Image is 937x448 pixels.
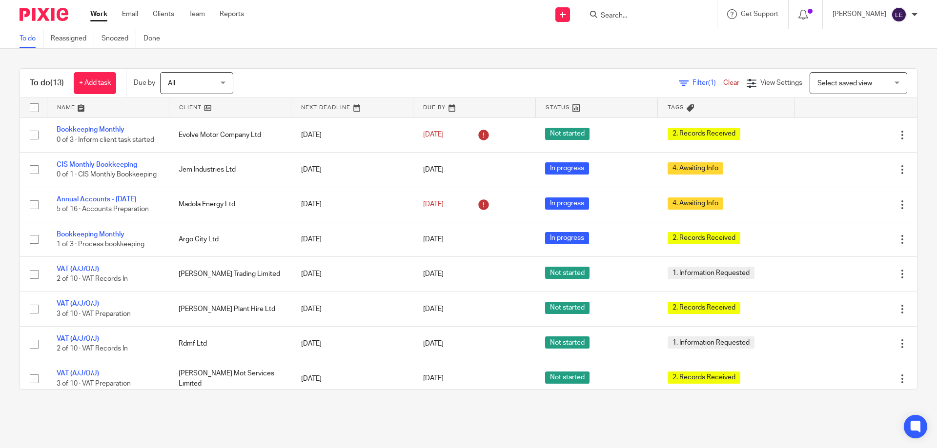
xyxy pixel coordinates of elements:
[545,162,589,175] span: In progress
[51,29,94,48] a: Reassigned
[20,29,43,48] a: To do
[423,201,444,208] span: [DATE]
[291,257,413,292] td: [DATE]
[169,117,291,152] td: Evolve Motor Company Ltd
[189,9,205,19] a: Team
[57,266,99,273] a: VAT (A/J/O/J)
[57,276,128,283] span: 2 of 10 · VAT Records In
[90,9,107,19] a: Work
[291,117,413,152] td: [DATE]
[122,9,138,19] a: Email
[423,236,444,243] span: [DATE]
[545,302,590,314] span: Not started
[30,78,64,88] h1: To do
[57,335,99,342] a: VAT (A/J/O/J)
[760,79,802,86] span: View Settings
[291,152,413,187] td: [DATE]
[423,271,444,277] span: [DATE]
[57,206,149,213] span: 5 of 16 · Accounts Preparation
[57,370,99,377] a: VAT (A/J/O/J)
[57,311,131,317] span: 3 of 10 · VAT Preparation
[102,29,136,48] a: Snoozed
[545,197,589,210] span: In progress
[723,79,739,86] a: Clear
[600,12,688,20] input: Search
[57,241,144,248] span: 1 of 3 · Process bookkeeping
[668,128,740,140] span: 2. Records Received
[168,80,175,87] span: All
[668,162,723,175] span: 4. Awaiting Info
[153,9,174,19] a: Clients
[891,7,907,22] img: svg%3E
[545,371,590,384] span: Not started
[291,327,413,361] td: [DATE]
[423,340,444,347] span: [DATE]
[693,79,723,86] span: Filter
[57,161,137,168] a: CIS Monthly Bookkeeping
[668,232,740,244] span: 2. Records Received
[169,361,291,396] td: [PERSON_NAME] Mot Services Limited
[423,132,444,138] span: [DATE]
[545,232,589,244] span: In progress
[291,187,413,222] td: [DATE]
[668,105,684,110] span: Tags
[291,361,413,396] td: [DATE]
[423,166,444,173] span: [DATE]
[169,292,291,326] td: [PERSON_NAME] Plant Hire Ltd
[545,128,590,140] span: Not started
[668,267,754,279] span: 1. Information Requested
[668,336,754,349] span: 1. Information Requested
[57,196,136,203] a: Annual Accounts - [DATE]
[74,72,116,94] a: + Add task
[20,8,68,21] img: Pixie
[291,292,413,326] td: [DATE]
[741,11,778,18] span: Get Support
[423,306,444,312] span: [DATE]
[423,375,444,382] span: [DATE]
[57,300,99,307] a: VAT (A/J/O/J)
[57,380,131,387] span: 3 of 10 · VAT Preparation
[833,9,886,19] p: [PERSON_NAME]
[169,327,291,361] td: Rdmf Ltd
[57,171,157,178] span: 0 of 1 · CIS Monthly Bookkeeping
[708,79,716,86] span: (1)
[220,9,244,19] a: Reports
[668,197,723,210] span: 4. Awaiting Info
[668,302,740,314] span: 2. Records Received
[57,126,124,133] a: Bookkeeping Monthly
[50,79,64,87] span: (13)
[817,80,872,87] span: Select saved view
[57,345,128,352] span: 2 of 10 · VAT Records In
[169,152,291,187] td: Jem Industries Ltd
[169,187,291,222] td: Madola Energy Ltd
[169,257,291,292] td: [PERSON_NAME] Trading Limited
[134,78,155,88] p: Due by
[143,29,167,48] a: Done
[545,336,590,349] span: Not started
[57,136,154,143] span: 0 of 3 · Inform client task started
[57,231,124,238] a: Bookkeeping Monthly
[169,222,291,256] td: Argo City Ltd
[668,371,740,384] span: 2. Records Received
[291,222,413,256] td: [DATE]
[545,267,590,279] span: Not started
